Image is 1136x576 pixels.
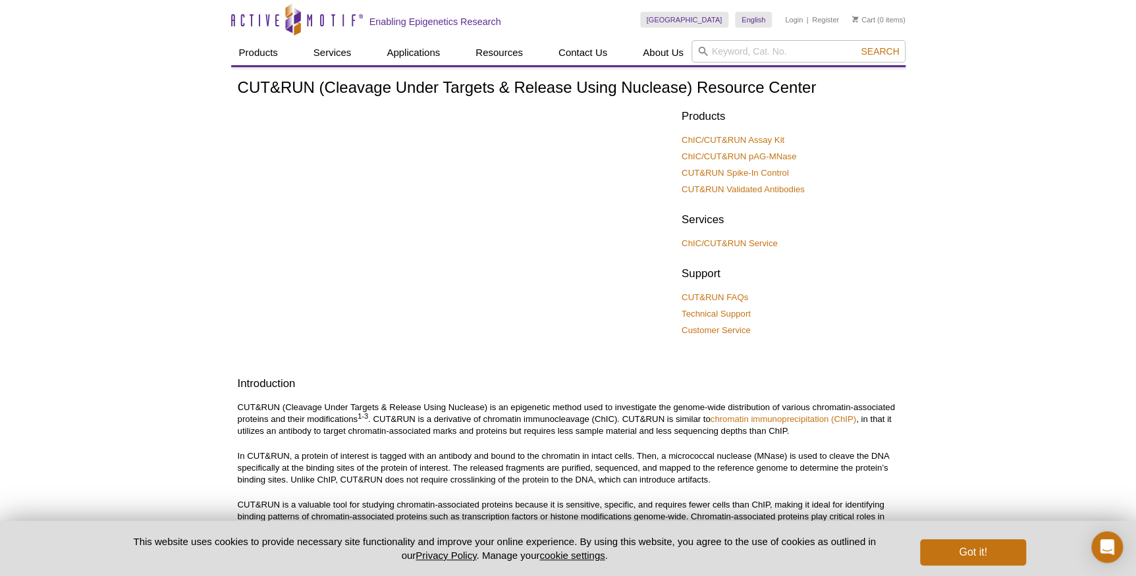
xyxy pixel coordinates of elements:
a: CUT&RUN FAQs [682,292,748,303]
sup: 1-3 [358,412,368,420]
a: [GEOGRAPHIC_DATA] [640,12,729,28]
h1: CUT&RUN (Cleavage Under Targets & Release Using Nuclease) Resource Center [238,79,899,98]
button: Got it! [920,539,1025,565]
a: Privacy Policy [416,550,476,561]
p: In CUT&RUN, a protein of interest is tagged with an antibody and bound to the chromatin in intact... [238,450,899,486]
a: Products [231,40,286,65]
h2: Introduction [238,376,899,392]
span: Search [861,46,899,57]
a: ChIC/CUT&RUN Service [682,238,778,249]
a: Customer Service [682,325,751,336]
a: chromatin immunoprecipitation (ChIP) [711,414,856,424]
a: Cart [852,15,875,24]
a: ChIC/CUT&RUN Assay Kit [682,134,784,146]
img: Your Cart [852,16,858,22]
input: Keyword, Cat. No. [691,40,906,63]
a: Contact Us [551,40,615,65]
button: cookie settings [539,550,605,561]
a: Services [306,40,360,65]
a: Login [785,15,803,24]
iframe: [WEBINAR] Introduction to CUT&RUN - Brad Townsley [238,106,672,350]
a: CUT&RUN Spike-In Control [682,167,789,179]
li: (0 items) [852,12,906,28]
a: English [735,12,772,28]
a: About Us [635,40,691,65]
div: Open Intercom Messenger [1091,531,1123,563]
a: CUT&RUN Validated Antibodies [682,184,805,196]
a: ChIC/CUT&RUN pAG-MNase [682,151,796,163]
li: | [807,12,809,28]
h2: Enabling Epigenetics Research [369,16,501,28]
a: Technical Support [682,308,751,320]
button: Search [857,45,903,57]
h2: Products [682,109,899,124]
a: Applications [379,40,448,65]
p: CUT&RUN (Cleavage Under Targets & Release Using Nuclease) is an epigenetic method used to investi... [238,402,899,437]
h2: Services [682,212,899,228]
a: Register [812,15,839,24]
p: This website uses cookies to provide necessary site functionality and improve your online experie... [111,535,899,562]
p: CUT&RUN is a valuable tool for studying chromatin-associated proteins because it is sensitive, sp... [238,499,899,546]
a: Resources [468,40,531,65]
h2: Support [682,266,899,282]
